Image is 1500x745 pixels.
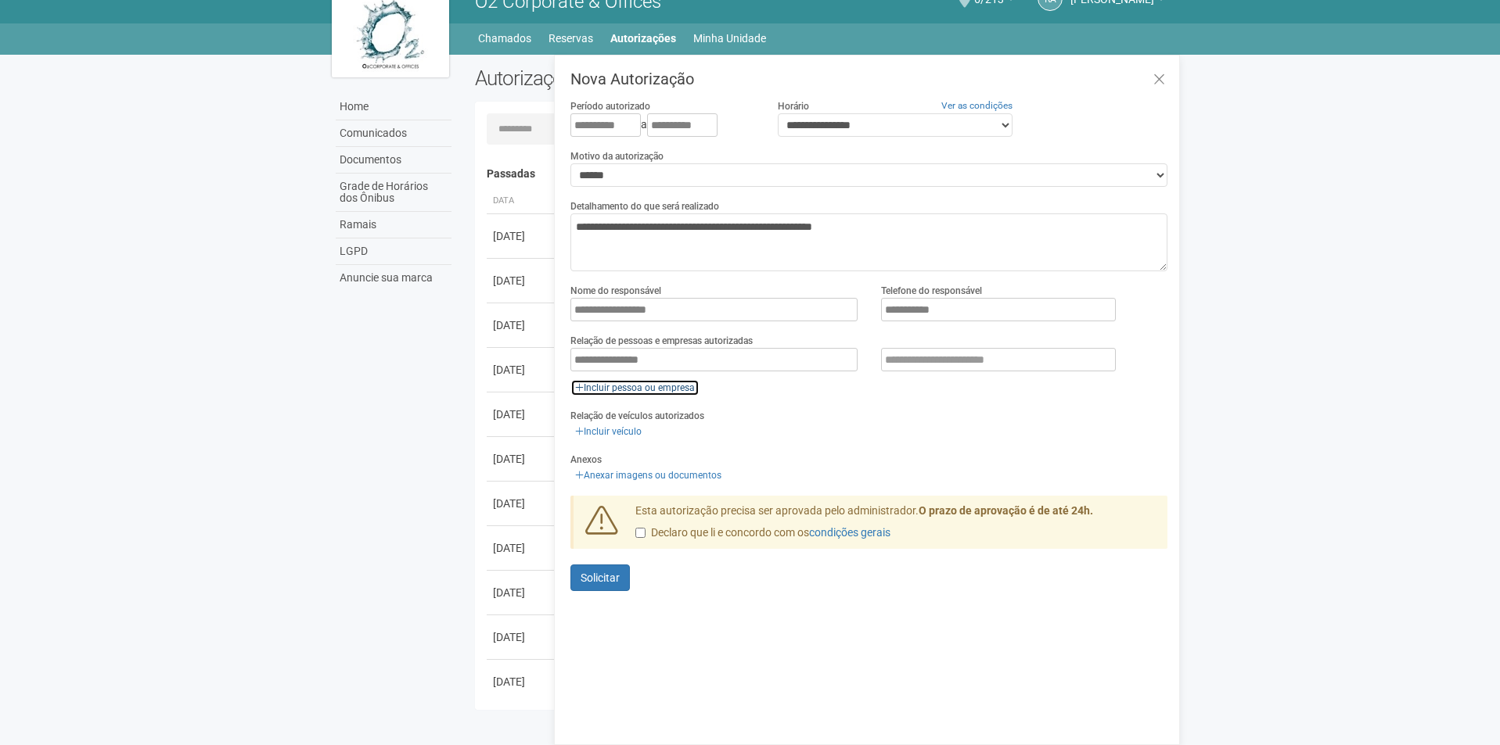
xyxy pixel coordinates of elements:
div: a [570,113,754,137]
div: [DATE] [493,228,551,244]
a: Grade de Horários dos Ônibus [336,174,451,212]
div: [DATE] [493,317,551,333]
label: Período autorizado [570,99,650,113]
h2: Autorizações [475,66,810,90]
a: Anexar imagens ou documentos [570,467,726,484]
a: Ver as condições [941,100,1013,111]
a: condições gerais [809,526,890,539]
div: [DATE] [493,585,551,600]
h3: Nova Autorização [570,71,1167,87]
label: Horário [778,99,809,113]
div: [DATE] [493,629,551,645]
label: Relação de pessoas e empresas autorizadas [570,334,753,348]
div: [DATE] [493,273,551,288]
label: Nome do responsável [570,284,661,298]
div: [DATE] [493,362,551,378]
th: Data [487,188,557,214]
label: Declaro que li e concordo com os [635,525,890,541]
a: Autorizações [610,27,676,49]
label: Motivo da autorização [570,149,664,163]
a: Incluir veículo [570,423,646,440]
a: Documentos [336,147,451,174]
div: [DATE] [493,674,551,689]
label: Anexos [570,453,602,467]
a: Anuncie sua marca [336,265,451,291]
div: [DATE] [493,540,551,556]
button: Solicitar [570,564,630,591]
div: Esta autorização precisa ser aprovada pelo administrador. [624,503,1168,549]
strong: O prazo de aprovação é de até 24h. [919,504,1093,517]
h4: Passadas [487,168,1157,180]
div: [DATE] [493,496,551,511]
a: Chamados [478,27,531,49]
a: Reservas [549,27,593,49]
a: Ramais [336,212,451,238]
label: Relação de veículos autorizados [570,409,704,423]
label: Telefone do responsável [881,284,982,298]
a: Incluir pessoa ou empresa [570,379,700,396]
a: Home [336,94,451,120]
a: Minha Unidade [693,27,766,49]
div: [DATE] [493,451,551,467]
span: Solicitar [581,571,620,584]
a: LGPD [336,238,451,265]
input: Declaro que li e concordo com oscondições gerais [635,528,646,538]
div: [DATE] [493,407,551,422]
a: Comunicados [336,120,451,147]
label: Detalhamento do que será realizado [570,199,719,213]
